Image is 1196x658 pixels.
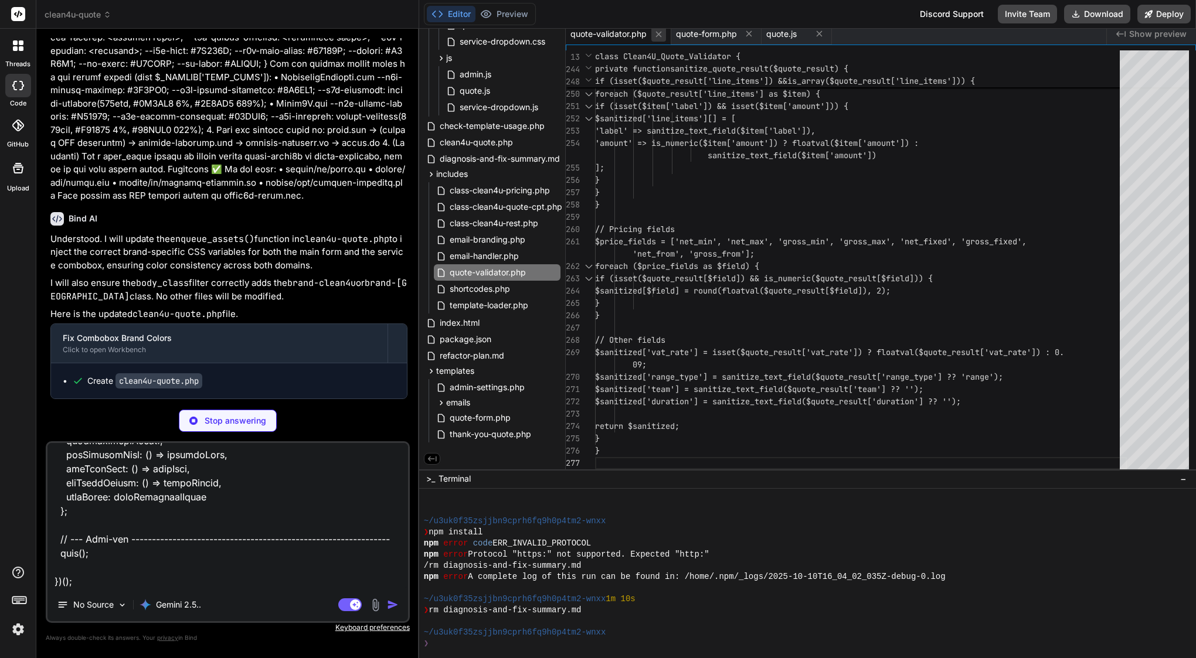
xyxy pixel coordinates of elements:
img: attachment [369,598,382,612]
label: GitHub [7,139,29,149]
span: index.html [439,316,481,330]
span: em['amount']) ? floatval($item['amount']) : [717,138,919,148]
div: 254 [566,137,580,149]
span: $price_fields = ['net_min', 'net_max', 'gr [595,236,792,247]
span: diagnosis-and-fix-summary.md [439,152,561,166]
span: 'label' => sanitize_text_f [595,125,717,136]
div: 260 [566,223,580,236]
div: 277 [566,457,580,469]
span: class-clean4u-quote-cpt.php [448,200,563,214]
span: Show preview [1129,28,1187,40]
span: >_ [426,473,435,485]
div: 268 [566,334,580,346]
div: Click to collapse the range. [581,88,596,100]
span: foreach ($quote_result['line_items'] a [595,88,773,99]
span: templates [436,365,474,377]
div: 271 [566,383,580,396]
span: check-template-usage.php [439,119,546,133]
div: 272 [566,396,580,408]
span: − [1180,473,1187,485]
div: Click to collapse the range. [581,260,596,272]
span: sanitize_text_field($item['amount']) [708,150,876,161]
span: } [595,298,600,308]
span: $sanitized['team'] = sanitize_text_field($ [595,384,792,394]
span: ERR_INVALID_PROTOCOL [492,538,591,549]
div: 267 [566,322,580,334]
span: } [595,445,600,456]
span: js [446,52,452,64]
span: npm install [429,527,483,538]
div: 258 [566,199,580,211]
span: class-clean4u-rest.php [448,216,539,230]
label: code [10,98,26,108]
span: rm diagnosis-and-fix-summary.md [429,605,581,616]
div: Click to open Workbench [63,345,376,354]
span: is_array($quote_result['line_items'])) { [787,76,975,86]
span: package.json [439,332,492,346]
div: 262 [566,260,580,272]
span: quote-form.php [448,411,512,425]
div: 263 [566,272,580,285]
span: 'amount' => is_numeric($it [595,138,717,148]
div: 274 [566,420,580,432]
span: $sanitized['duration'] = sanitize_text_fie [595,396,792,407]
span: ]; [595,162,604,173]
div: 259 [566,211,580,223]
p: Here is the updated file. [50,308,407,321]
span: Terminal [439,473,471,485]
span: } [595,187,600,197]
span: ld($quote_result['duration'] ?? ''); [792,396,961,407]
span: quote-validator.php [448,265,527,279]
img: Gemini 2.5 Pro [140,599,151,611]
span: ield($item['label']), [717,125,816,136]
code: brand-[GEOGRAPHIC_DATA] [50,277,407,302]
span: npm [424,571,439,582]
p: Stop answering [205,415,266,427]
button: Download [1064,5,1130,23]
p: Gemini 2.5.. [156,599,201,611]
span: privacy [157,634,178,641]
div: 250 [566,88,580,100]
span: $sanitized['range_type'] = sanitize_text_f [595,371,792,382]
code: body_class [136,277,189,289]
div: 253 [566,125,580,137]
span: quote.js [458,84,491,98]
span: quote.js [766,28,797,40]
span: if (isset($quote_result[$field]) && is [595,273,773,284]
span: } [595,175,600,185]
span: template-loader.php [448,298,529,312]
span: admin-settings.php [448,380,526,394]
span: email-handler.php [448,249,520,263]
span: private function [595,63,670,74]
div: Discord Support [913,5,991,23]
div: Click to collapse the range. [581,272,596,285]
span: 09; [633,359,647,370]
img: settings [8,619,28,639]
img: Pick Models [117,600,127,610]
span: service-dropdown.js [458,100,539,114]
span: ($item['amount'])) { [755,101,848,111]
button: Preview [475,6,533,22]
span: if (isset($item['label']) && isset [595,101,755,111]
div: 265 [566,297,580,309]
span: ~/u3uk0f35zsjjbn9cprh6fq9h0p4tm2-wnxx [424,594,606,605]
span: $sanitized['vat_rate'] = isset($quote_resu [595,347,792,357]
div: Create [87,375,202,387]
span: quote_result['team'] ?? ''); [792,384,923,394]
div: 255 [566,162,580,174]
div: 251 [566,100,580,112]
span: service-dropdown.css [458,35,546,49]
button: Fix Combobox Brand ColorsClick to open Workbench [51,324,388,363]
div: 275 [566,432,580,445]
code: brand-clean4u [287,277,356,289]
span: error [443,571,468,582]
button: − [1178,469,1189,488]
span: emails [446,397,470,408]
div: 273 [566,408,580,420]
span: ~/u3uk0f35zsjjbn9cprh6fq9h0p4tm2-wnxx [424,627,606,638]
span: Protocol "https:" not supported. Expected "http:" [468,549,709,560]
button: Invite Team [998,5,1057,23]
span: // Pricing fields [595,224,675,234]
div: 252 [566,112,580,125]
span: oss_min', 'gross_max', 'net_fixed', 'gross_fixed', [792,236,1027,247]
